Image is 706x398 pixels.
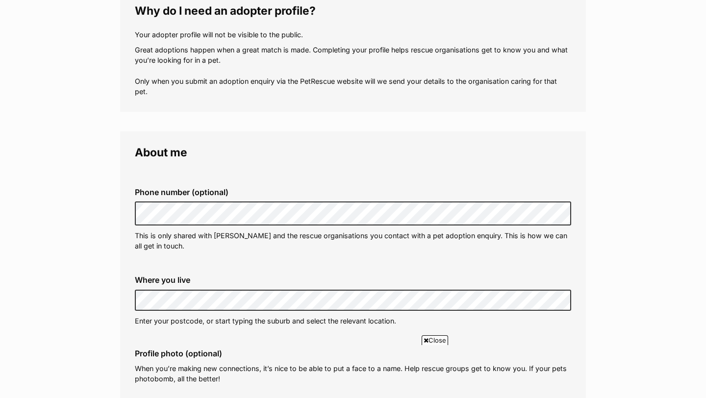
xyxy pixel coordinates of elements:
legend: About me [135,146,571,159]
p: Great adoptions happen when a great match is made. Completing your profile helps rescue organisat... [135,45,571,97]
iframe: Advertisement [115,349,591,393]
label: Where you live [135,275,571,284]
span: Close [422,335,448,345]
p: This is only shared with [PERSON_NAME] and the rescue organisations you contact with a pet adopti... [135,230,571,251]
label: Phone number (optional) [135,188,571,197]
p: Enter your postcode, or start typing the suburb and select the relevant location. [135,316,571,326]
legend: Why do I need an adopter profile? [135,4,571,17]
p: Your adopter profile will not be visible to the public. [135,29,571,40]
